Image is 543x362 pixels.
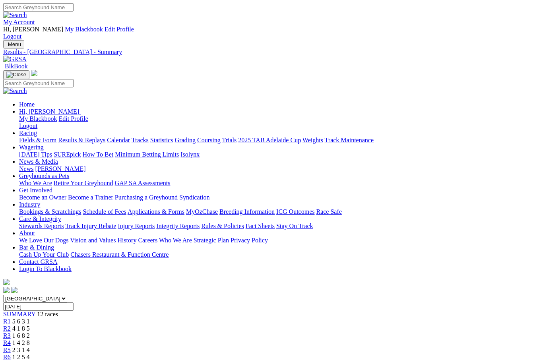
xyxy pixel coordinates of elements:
[19,165,33,172] a: News
[238,137,301,143] a: 2025 TAB Adelaide Cup
[175,137,196,143] a: Grading
[19,187,52,194] a: Get Involved
[150,137,173,143] a: Statistics
[105,26,134,33] a: Edit Profile
[37,311,58,317] span: 12 races
[3,19,35,25] a: My Account
[19,108,79,115] span: Hi, [PERSON_NAME]
[19,201,40,208] a: Industry
[8,41,21,47] span: Menu
[3,79,74,87] input: Search
[179,194,209,201] a: Syndication
[19,108,81,115] a: Hi, [PERSON_NAME]
[35,165,85,172] a: [PERSON_NAME]
[3,87,27,95] img: Search
[222,137,237,143] a: Trials
[3,12,27,19] img: Search
[3,56,27,63] img: GRSA
[19,130,37,136] a: Racing
[3,318,11,325] a: R1
[156,223,200,229] a: Integrity Reports
[219,208,275,215] a: Breeding Information
[19,251,540,258] div: Bar & Dining
[201,223,244,229] a: Rules & Policies
[19,258,57,265] a: Contact GRSA
[197,137,221,143] a: Coursing
[19,208,81,215] a: Bookings & Scratchings
[19,122,37,129] a: Logout
[118,223,155,229] a: Injury Reports
[325,137,374,143] a: Track Maintenance
[83,208,126,215] a: Schedule of Fees
[117,237,136,244] a: History
[115,151,179,158] a: Minimum Betting Limits
[19,215,61,222] a: Care & Integrity
[19,101,35,108] a: Home
[303,137,323,143] a: Weights
[54,180,113,186] a: Retire Your Greyhound
[3,332,11,339] a: R3
[3,26,540,40] div: My Account
[3,354,11,360] a: R6
[68,194,113,201] a: Become a Trainer
[19,151,52,158] a: [DATE] Tips
[19,137,540,144] div: Racing
[12,332,30,339] span: 1 6 8 2
[19,165,540,172] div: News & Media
[19,265,72,272] a: Login To Blackbook
[19,237,540,244] div: About
[132,137,149,143] a: Tracks
[6,72,26,78] img: Close
[231,237,268,244] a: Privacy Policy
[3,26,63,33] span: Hi, [PERSON_NAME]
[65,26,103,33] a: My Blackbook
[3,339,11,346] a: R4
[3,347,11,353] a: R5
[276,223,313,229] a: Stay On Track
[3,70,29,79] button: Toggle navigation
[19,180,540,187] div: Greyhounds as Pets
[19,230,35,236] a: About
[19,158,58,165] a: News & Media
[12,347,30,353] span: 2 3 1 4
[65,223,116,229] a: Track Injury Rebate
[276,208,314,215] a: ICG Outcomes
[19,251,69,258] a: Cash Up Your Club
[19,208,540,215] div: Industry
[19,144,44,151] a: Wagering
[3,311,35,317] a: SUMMARY
[115,180,171,186] a: GAP SA Assessments
[3,63,28,70] a: BlkBook
[186,208,218,215] a: MyOzChase
[3,279,10,285] img: logo-grsa-white.png
[19,137,56,143] a: Fields & Form
[316,208,341,215] a: Race Safe
[19,237,68,244] a: We Love Our Dogs
[12,325,30,332] span: 4 1 8 5
[31,70,37,76] img: logo-grsa-white.png
[54,151,81,158] a: SUREpick
[19,115,57,122] a: My Blackbook
[3,287,10,293] img: facebook.svg
[3,325,11,332] a: R2
[58,137,105,143] a: Results & Replays
[83,151,114,158] a: How To Bet
[12,318,30,325] span: 5 6 3 1
[19,151,540,158] div: Wagering
[194,237,229,244] a: Strategic Plan
[19,223,540,230] div: Care & Integrity
[246,223,275,229] a: Fact Sheets
[107,137,130,143] a: Calendar
[3,48,540,56] a: Results - [GEOGRAPHIC_DATA] - Summary
[19,115,540,130] div: Hi, [PERSON_NAME]
[115,194,178,201] a: Purchasing a Greyhound
[180,151,200,158] a: Isolynx
[12,339,30,346] span: 1 4 2 8
[3,40,24,48] button: Toggle navigation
